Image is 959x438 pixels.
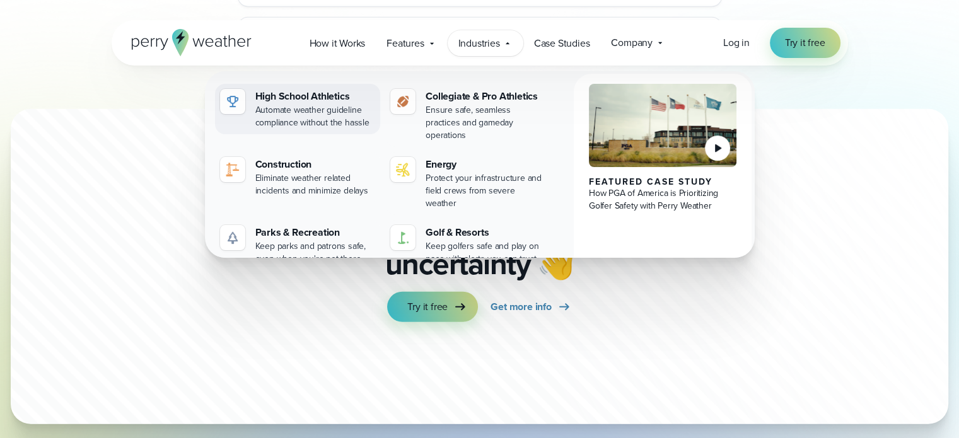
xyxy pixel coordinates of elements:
[255,104,376,129] div: Automate weather guideline compliance without the hassle
[785,35,825,50] span: Try it free
[255,225,376,240] div: Parks & Recreation
[255,240,376,265] div: Keep parks and patrons safe, even when you're not there
[387,292,478,322] a: Try it free
[395,230,410,245] img: golf-iconV2.svg
[387,36,424,51] span: Features
[491,299,551,314] span: Get more info
[426,172,546,210] div: Protect your infrastructure and field crews from severe weather
[310,36,366,51] span: How it Works
[225,94,240,109] img: highschool-icon.svg
[723,35,750,50] a: Log in
[255,157,376,172] div: Construction
[426,104,546,142] div: Ensure safe, seamless practices and gameday operations
[225,230,240,245] img: parks-icon-grey.svg
[385,220,551,270] a: Golf & Resorts Keep golfers safe and play on pace with alerts you can trust
[215,152,381,202] a: Construction Eliminate weather related incidents and minimize delays
[225,162,240,177] img: noun-crane-7630938-1@2x.svg
[395,94,410,109] img: proathletics-icon@2x-1.svg
[385,84,551,147] a: Collegiate & Pro Athletics Ensure safe, seamless practices and gameday operations
[770,28,840,58] a: Try it free
[255,89,376,104] div: High School Athletics
[589,177,737,187] div: Featured Case Study
[318,211,641,282] p: Say goodbye to weather uncertainty 👋
[523,30,601,56] a: Case Studies
[426,89,546,104] div: Collegiate & Pro Athletics
[299,30,376,56] a: How it Works
[215,84,381,134] a: High School Athletics Automate weather guideline compliance without the hassle
[458,36,500,51] span: Industries
[385,152,551,215] a: Energy Protect your infrastructure and field crews from severe weather
[255,172,376,197] div: Eliminate weather related incidents and minimize delays
[589,84,737,167] img: PGA of America, Frisco Campus
[426,240,546,265] div: Keep golfers safe and play on pace with alerts you can trust
[534,36,590,51] span: Case Studies
[491,292,571,322] a: Get more info
[589,187,737,212] div: How PGA of America is Prioritizing Golfer Safety with Perry Weather
[426,157,546,172] div: Energy
[407,299,448,314] span: Try it free
[574,74,752,280] a: PGA of America, Frisco Campus Featured Case Study How PGA of America is Prioritizing Golfer Safet...
[215,220,381,270] a: Parks & Recreation Keep parks and patrons safe, even when you're not there
[426,225,546,240] div: Golf & Resorts
[395,162,410,177] img: energy-icon@2x-1.svg
[611,35,653,50] span: Company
